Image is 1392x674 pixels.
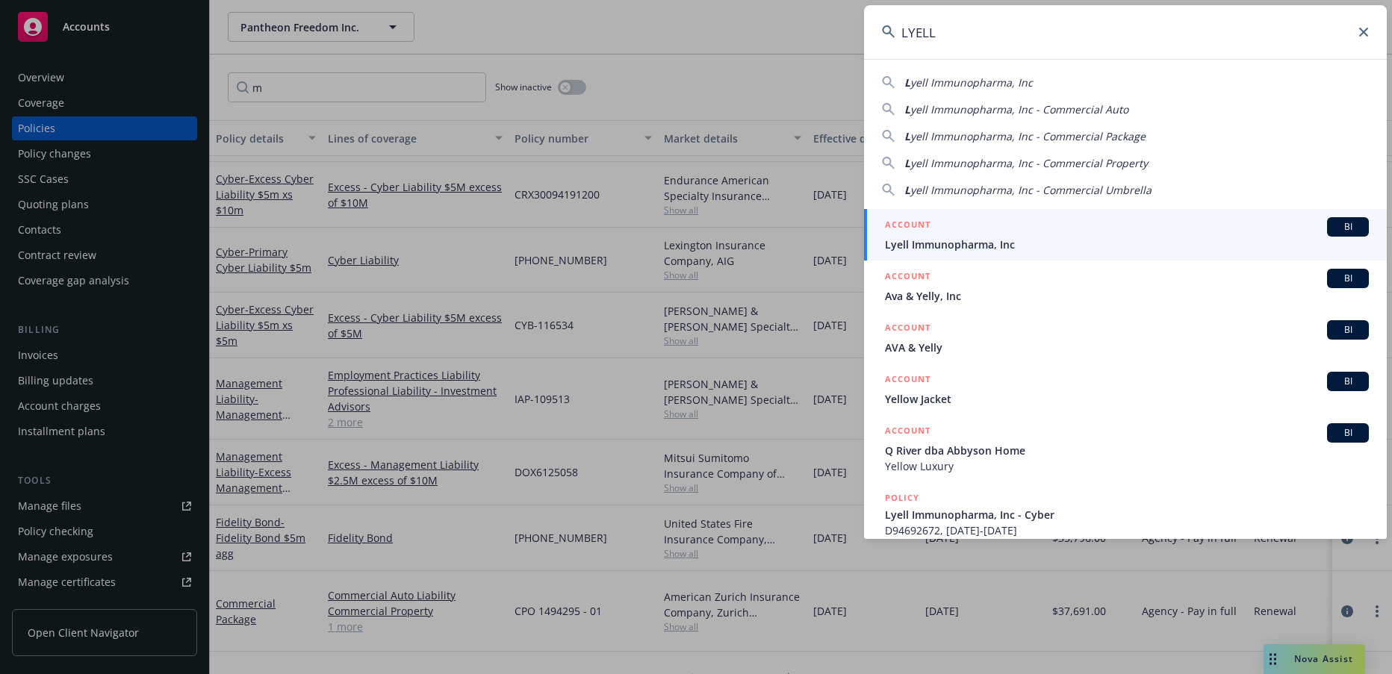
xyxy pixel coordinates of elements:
h5: ACCOUNT [885,320,930,338]
span: Q River dba Abbyson Home [885,443,1369,458]
h5: ACCOUNT [885,423,930,441]
span: L [904,75,910,90]
span: yell Immunopharma, Inc - Commercial Package [910,129,1146,143]
span: Ava & Yelly, Inc [885,288,1369,304]
h5: ACCOUNT [885,269,930,287]
span: BI [1333,220,1363,234]
span: BI [1333,323,1363,337]
span: BI [1333,272,1363,285]
span: yell Immunopharma, Inc - Commercial Property [910,156,1148,170]
h5: ACCOUNT [885,217,930,235]
span: yell Immunopharma, Inc - Commercial Umbrella [910,183,1152,197]
a: ACCOUNTBIQ River dba Abbyson HomeYellow Luxury [864,415,1387,482]
span: Lyell Immunopharma, Inc - Cyber [885,507,1369,522]
span: Lyell Immunopharma, Inc [885,237,1369,252]
span: Yellow Jacket [885,391,1369,407]
span: D94692672, [DATE]-[DATE] [885,522,1369,538]
span: L [904,102,910,116]
span: AVA & Yelly [885,340,1369,355]
span: L [904,156,910,170]
a: ACCOUNTBIAva & Yelly, Inc [864,260,1387,312]
a: ACCOUNTBILyell Immunopharma, Inc [864,209,1387,260]
a: ACCOUNTBIYellow Jacket [864,363,1387,415]
span: L [904,183,910,197]
span: yell Immunopharma, Inc [910,75,1033,90]
span: BI [1333,375,1363,388]
span: L [904,129,910,143]
span: Yellow Luxury [885,458,1369,474]
span: BI [1333,426,1363,440]
a: ACCOUNTBIAVA & Yelly [864,312,1387,363]
h5: POLICY [885,490,919,505]
input: Search... [864,5,1387,59]
a: POLICYLyell Immunopharma, Inc - CyberD94692672, [DATE]-[DATE] [864,482,1387,546]
span: yell Immunopharma, Inc - Commercial Auto [910,102,1128,116]
h5: ACCOUNT [885,372,930,390]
